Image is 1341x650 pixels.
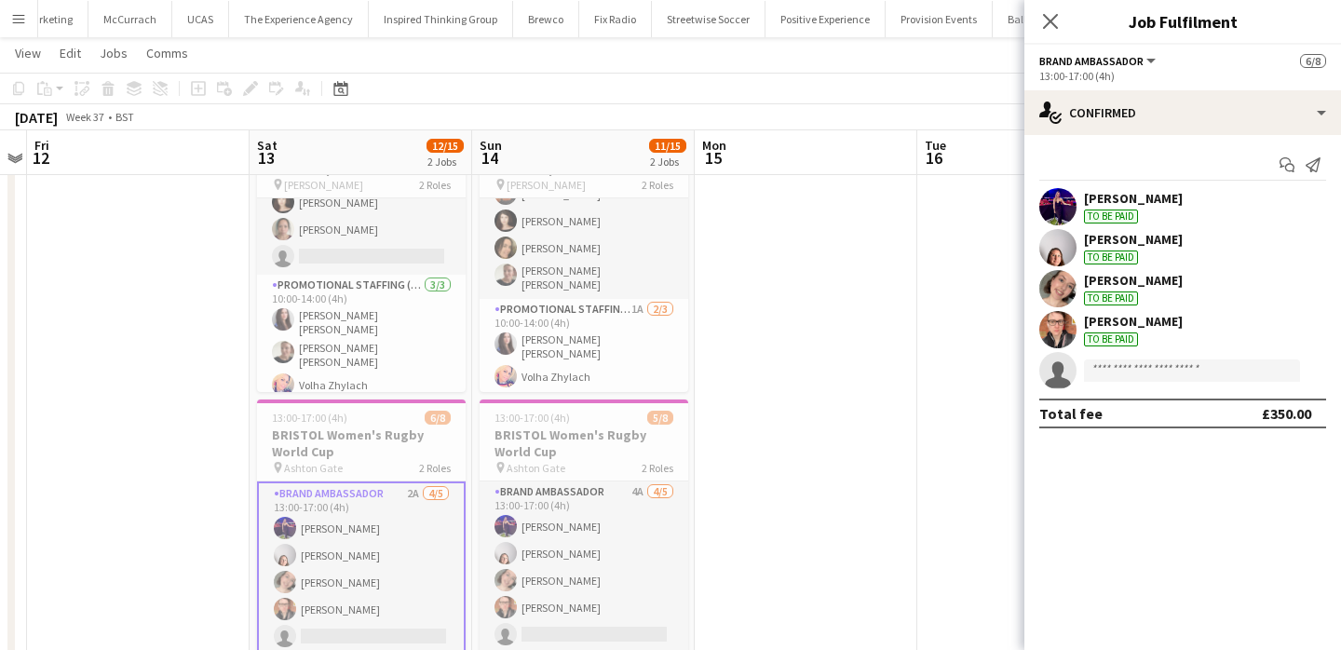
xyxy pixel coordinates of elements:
a: Jobs [92,41,135,65]
button: Brand Ambassador [1039,54,1158,68]
app-card-role: Promotional Staffing (Brand Ambassadors)1A2/310:00-14:00 (4h)[PERSON_NAME] [PERSON_NAME]Volha Zhy... [480,299,688,422]
a: View [7,41,48,65]
span: Comms [146,45,188,61]
app-card-role: Brand Ambassador1A3/409:00-13:00 (4h)[PERSON_NAME][PERSON_NAME][PERSON_NAME] [257,130,466,275]
div: Total fee [1039,404,1103,423]
div: To be paid [1084,332,1138,346]
span: Jobs [100,45,128,61]
div: BST [115,110,134,124]
button: UCAS [172,1,229,37]
span: Week 37 [61,110,108,124]
span: 15 [699,147,726,169]
app-card-role: Promotional Staffing (Brand Ambassadors)3/310:00-14:00 (4h)[PERSON_NAME] [PERSON_NAME][PERSON_NAM... [257,275,466,403]
div: [PERSON_NAME] [1084,190,1183,207]
span: 6/8 [425,411,451,425]
span: Sat [257,137,278,154]
span: 6/8 [1300,54,1326,68]
button: Ballsportz [993,1,1071,37]
span: 5/8 [647,411,673,425]
div: 13:00-17:00 (4h) [1039,69,1326,83]
button: Inspired Thinking Group [369,1,513,37]
span: 13:00-17:00 (4h) [272,411,347,425]
span: 14 [477,147,502,169]
button: Streetwise Soccer [652,1,765,37]
span: [PERSON_NAME] [507,178,586,192]
div: To be paid [1084,251,1138,264]
div: [DATE] [15,108,58,127]
span: 2 Roles [642,461,673,475]
span: 13 [254,147,278,169]
span: 2 Roles [642,178,673,192]
app-job-card: 09:00-14:00 (5h)6/7EXETER Women's Rugby World Cup [PERSON_NAME]2 RolesBrand Ambassador4/409:00-13... [480,116,688,392]
span: View [15,45,41,61]
app-job-card: 09:00-14:00 (5h)6/7EXETER Women's Rugby World Cup [PERSON_NAME]2 RolesBrand Ambassador1A3/409:00-... [257,116,466,392]
span: Edit [60,45,81,61]
span: 2 Roles [419,178,451,192]
span: Tue [925,137,946,154]
div: [PERSON_NAME] [1084,231,1183,248]
div: £350.00 [1262,404,1311,423]
a: Comms [139,41,196,65]
a: Edit [52,41,88,65]
span: Ashton Gate [284,461,343,475]
button: Positive Experience [765,1,886,37]
h3: BRISTOL Women's Rugby World Cup [257,427,466,460]
h3: Job Fulfilment [1024,9,1341,34]
span: Mon [702,137,726,154]
span: Sun [480,137,502,154]
span: 12/15 [427,139,464,153]
span: Brand Ambassador [1039,54,1144,68]
button: The Experience Agency [229,1,369,37]
div: Confirmed [1024,90,1341,135]
div: To be paid [1084,210,1138,223]
span: Ashton Gate [507,461,565,475]
button: Brewco [513,1,579,37]
button: McCurrach [88,1,172,37]
button: Provision Events [886,1,993,37]
span: Fri [34,137,49,154]
h3: BRISTOL Women's Rugby World Cup [480,427,688,460]
div: 2 Jobs [427,155,463,169]
span: 12 [32,147,49,169]
span: 16 [922,147,946,169]
span: 11/15 [649,139,686,153]
button: Fix Radio [579,1,652,37]
span: 2 Roles [419,461,451,475]
div: To be paid [1084,291,1138,305]
span: 13:00-17:00 (4h) [494,411,570,425]
div: [PERSON_NAME] [1084,313,1183,330]
app-card-role: Brand Ambassador4/409:00-13:00 (4h)[PERSON_NAME][PERSON_NAME][PERSON_NAME][PERSON_NAME] [PERSON_N... [480,149,688,299]
span: [PERSON_NAME] [284,178,363,192]
div: 2 Jobs [650,155,685,169]
div: [PERSON_NAME] [1084,272,1183,289]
